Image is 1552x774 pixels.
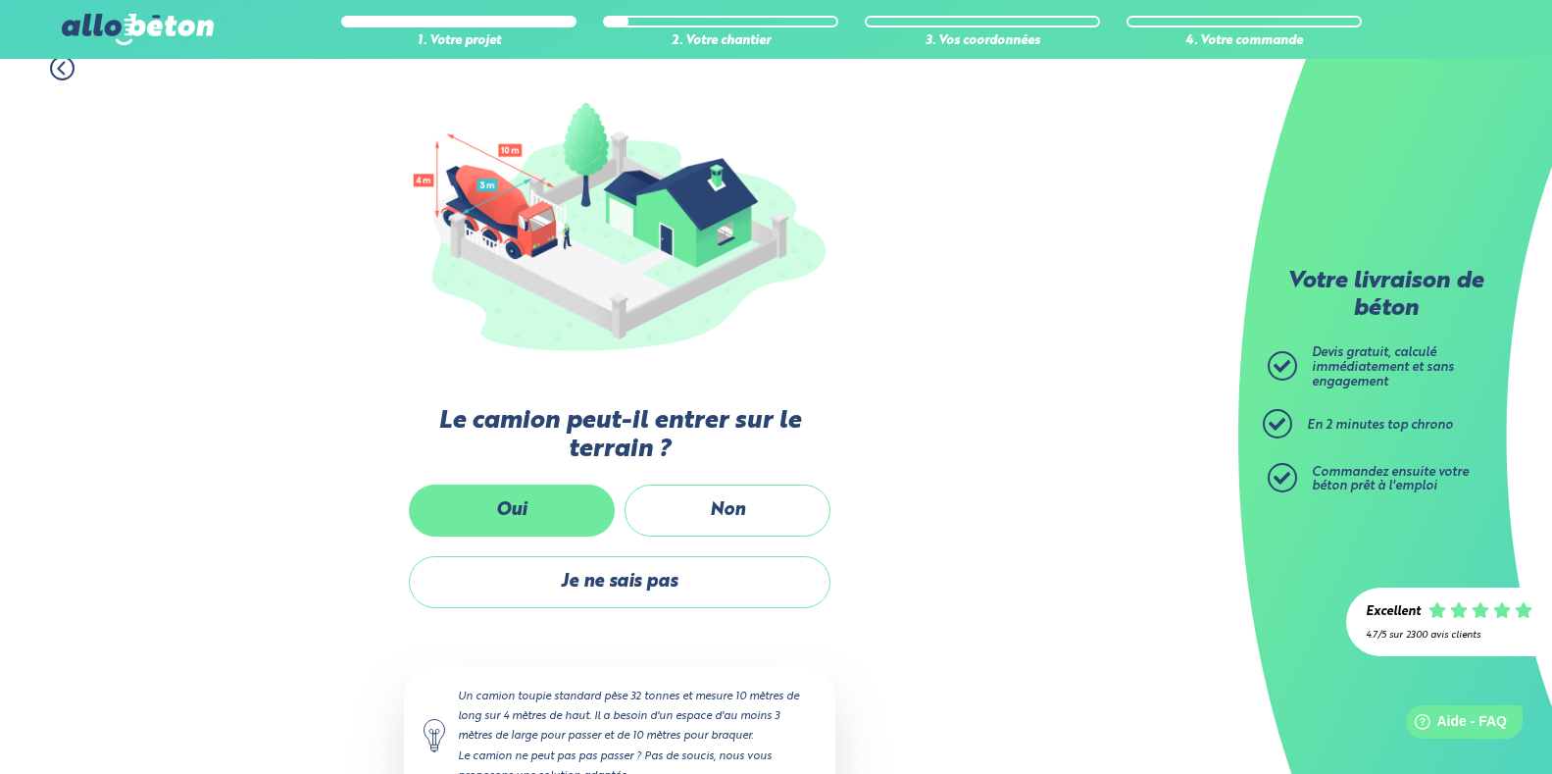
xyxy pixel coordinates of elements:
[625,485,830,537] label: Non
[1312,346,1454,387] span: Devis gratuit, calculé immédiatement et sans engagement
[409,556,830,608] label: Je ne sais pas
[409,485,615,537] label: Oui
[1307,419,1453,432] span: En 2 minutes top chrono
[1366,630,1532,641] div: 4.7/5 sur 2300 avis clients
[62,14,213,45] img: allobéton
[1377,697,1530,752] iframe: Help widget launcher
[1312,466,1469,493] span: Commandez ensuite votre béton prêt à l'emploi
[1273,269,1498,323] p: Votre livraison de béton
[603,34,838,49] div: 2. Votre chantier
[341,34,576,49] div: 1. Votre projet
[404,407,835,465] label: Le camion peut-il entrer sur le terrain ?
[865,34,1100,49] div: 3. Vos coordonnées
[1366,605,1421,620] div: Excellent
[1126,34,1362,49] div: 4. Votre commande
